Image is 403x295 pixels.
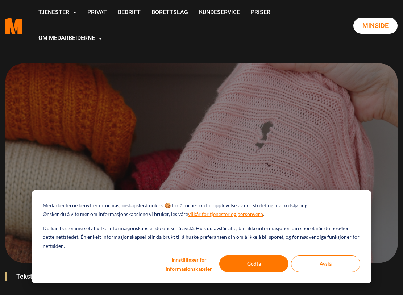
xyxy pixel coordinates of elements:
[43,201,308,210] p: Medarbeiderne benytter informasjonskapsler/cookies 🍪 for å forbedre din opplevelse av nettstedet ...
[188,210,263,219] a: vilkår for tjenester og personvern
[353,18,398,34] a: Minside
[11,268,392,284] blockquote: Tekstilavfall, kildesortering og nye krav
[43,210,264,219] p: Ønsker du å vite mer om informasjonskapslene vi bruker, les våre .
[161,255,217,272] button: Innstillinger for informasjonskapsler
[33,26,108,51] a: Om Medarbeiderne
[291,255,360,272] button: Avslå
[32,190,371,283] div: Cookie banner
[43,224,360,251] p: Du kan bestemme selv hvilke informasjonskapsler du ønsker å avslå. Hvis du avslår alle, blir ikke...
[5,12,22,40] a: Medarbeiderne start page
[219,255,288,272] button: Godta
